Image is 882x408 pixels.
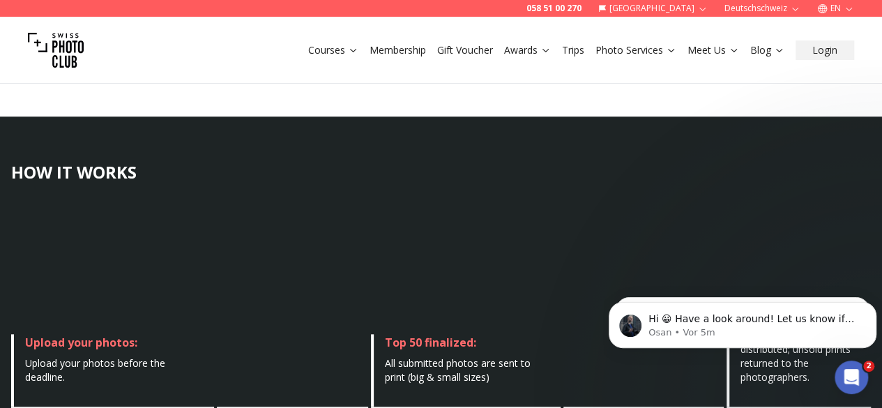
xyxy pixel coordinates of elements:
[11,161,871,183] h3: HOW IT WORKS
[590,40,682,60] button: Photo Services
[863,361,874,372] span: 2
[385,356,549,384] div: All submitted photos are sent to print (big & small sizes)
[556,40,590,60] button: Trips
[308,43,358,57] a: Courses
[25,356,203,384] div: Upload your photos before the deadline.
[687,43,739,57] a: Meet Us
[603,273,882,370] iframe: Intercom notifications Nachricht
[499,40,556,60] button: Awards
[432,40,499,60] button: Gift Voucher
[28,22,84,78] img: Swiss photo club
[750,43,784,57] a: Blog
[303,40,364,60] button: Courses
[370,43,426,57] a: Membership
[682,40,745,60] button: Meet Us
[437,43,493,57] a: Gift Voucher
[562,43,584,57] a: Trips
[385,334,549,351] div: Top 50 finalized:
[364,40,432,60] button: Membership
[25,334,203,351] div: Upload your photos:
[595,43,676,57] a: Photo Services
[745,40,790,60] button: Blog
[504,43,551,57] a: Awards
[796,40,854,60] button: Login
[835,361,868,394] iframe: Intercom live chat
[526,3,581,14] a: 058 51 00 270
